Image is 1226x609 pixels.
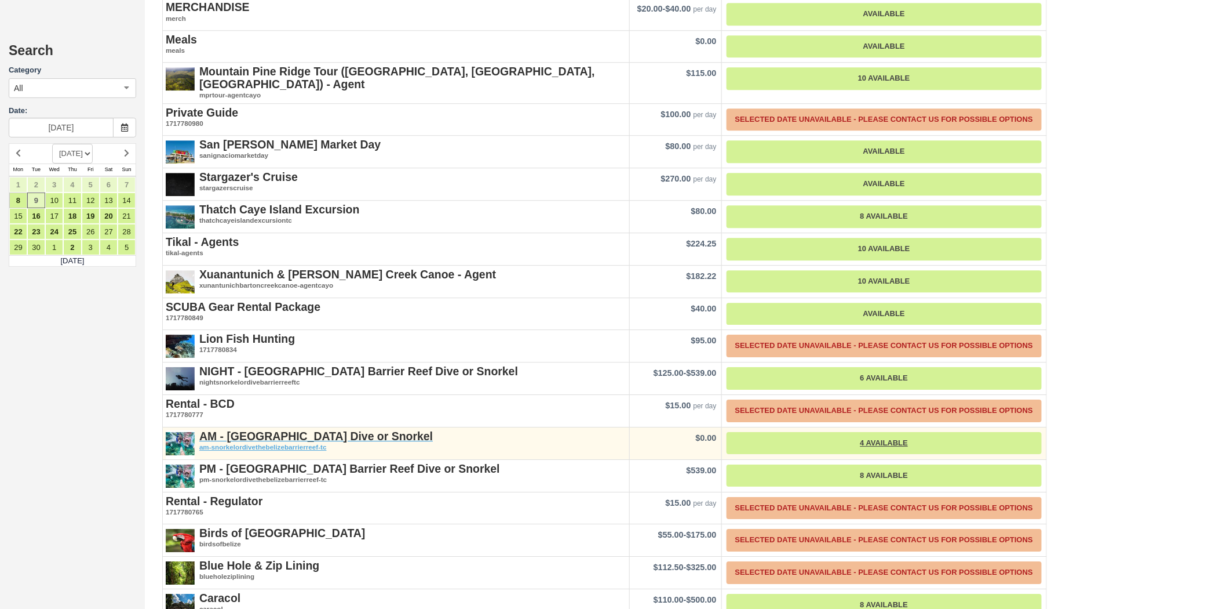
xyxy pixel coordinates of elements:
a: Selected Date Unavailable - Please contact us for possible options [727,335,1042,357]
a: Selected Date Unavailable - Please contact us for possible options [727,497,1042,520]
th: Sun [118,164,136,176]
strong: Lion Fish Hunting [199,332,295,345]
em: pm-snorkelordivethebelizebarrierreef-tc [166,475,626,485]
em: merch [166,14,626,24]
a: 21 [118,208,136,224]
em: 1717780777 [166,410,626,420]
a: Rental - BCD1717780777 [166,398,626,420]
a: San [PERSON_NAME] Market Daysanignaciomarketday [166,139,626,161]
a: MERCHANDISEmerch [166,1,626,23]
strong: Thatch Caye Island Excursion [199,203,360,216]
span: $40.00 [666,4,691,13]
strong: PM - [GEOGRAPHIC_DATA] Barrier Reef Dive or Snorkel [199,462,500,475]
span: $15.00 [666,401,691,410]
img: S163-1 [166,139,195,168]
span: $80.00 [666,142,691,151]
span: All [14,82,23,94]
a: Stargazer's Cruisestargazerscruise [166,171,626,193]
span: $500.00 [687,595,717,604]
em: per day [694,402,717,410]
em: per day [694,175,717,183]
label: Category [9,65,136,76]
a: 20 [100,208,118,224]
a: Mealsmeals [166,34,626,56]
em: birdsofbelize [166,539,626,549]
a: 4 Available [727,432,1042,455]
img: S296-3 [166,204,195,233]
a: 28 [118,224,136,240]
span: $325.00 [687,563,717,572]
em: 1717780834 [166,345,626,355]
a: SCUBA Gear Rental Package1717780849 [166,301,626,323]
img: S103-4 [166,527,195,556]
a: 13 [100,193,118,208]
a: Private Guide1717780980 [166,107,626,129]
td: [DATE] [9,255,136,267]
span: $0.00 [696,37,717,46]
a: 14 [118,193,136,208]
em: per day [694,499,717,507]
strong: Birds of [GEOGRAPHIC_DATA] [199,527,366,539]
strong: San [PERSON_NAME] Market Day [199,138,381,151]
th: Wed [45,164,63,176]
a: 9 [27,193,45,208]
span: - [658,530,717,539]
span: $15.00 [666,498,691,507]
span: $95.00 [691,336,717,345]
a: 25 [63,224,81,240]
img: S294-1 [166,430,195,459]
em: mprtour-agentcayo [166,90,626,100]
a: Selected Date Unavailable - Please contact us for possible options [727,400,1042,422]
a: Available [727,3,1042,26]
a: 5 [118,240,136,255]
em: blueholeziplining [166,572,626,582]
a: Available [727,140,1042,163]
a: Tikal - Agentstikal-agents [166,236,626,258]
a: 24 [45,224,63,240]
span: - [654,563,717,572]
span: $115.00 [687,68,717,78]
a: 8 Available [727,205,1042,228]
a: 19 [82,208,100,224]
span: $20.00 [637,4,663,13]
a: Thatch Caye Island Excursionthatchcayeislandexcursiontc [166,204,626,226]
em: nightsnorkelordivebarrierreeftc [166,378,626,387]
strong: MERCHANDISE [166,1,250,13]
img: S308-1 [166,171,195,200]
a: 11 [63,193,81,208]
span: $80.00 [691,206,717,216]
a: 23 [27,224,45,240]
span: $0.00 [696,433,717,443]
a: 1 [9,177,27,193]
span: $40.00 [691,304,717,313]
a: PM - [GEOGRAPHIC_DATA] Barrier Reef Dive or Snorkelpm-snorkelordivethebelizebarrierreef-tc [166,463,626,485]
strong: NIGHT - [GEOGRAPHIC_DATA] Barrier Reef Dive or Snorkel [199,365,518,378]
img: S282-1 [166,66,195,95]
em: sanignaciomarketday [166,151,626,161]
img: S102-1 [166,560,195,589]
a: 7 [118,177,136,193]
a: Available [727,173,1042,195]
a: 1 [45,240,63,255]
th: Tue [27,164,45,176]
strong: Xuanantunich & [PERSON_NAME] Creek Canoe - Agent [199,268,496,281]
a: 2 [27,177,45,193]
a: 26 [82,224,100,240]
a: 10 Available [727,270,1042,293]
a: 27 [100,224,118,240]
strong: Meals [166,33,197,46]
strong: Caracol [199,592,240,604]
a: NIGHT - [GEOGRAPHIC_DATA] Barrier Reef Dive or Snorkelnightsnorkelordivebarrierreeftc [166,365,626,387]
a: 10 Available [727,67,1042,90]
th: Sat [100,164,118,176]
a: 17 [45,208,63,224]
strong: Private Guide [166,106,238,119]
h2: Search [9,43,136,65]
em: per day [694,5,717,13]
a: 8 [9,193,27,208]
span: - [637,4,691,13]
a: 22 [9,224,27,240]
em: 1717780765 [166,507,626,517]
strong: AM - [GEOGRAPHIC_DATA] Dive or Snorkel [199,430,433,443]
span: $55.00 [658,530,684,539]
